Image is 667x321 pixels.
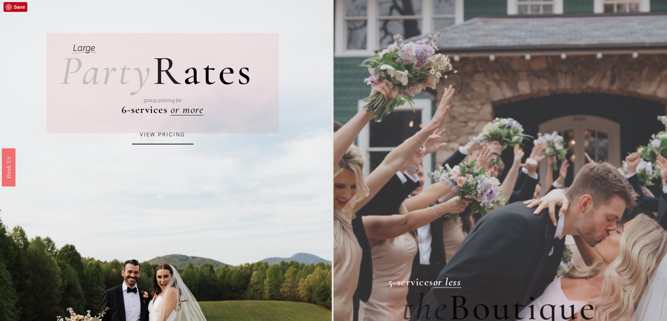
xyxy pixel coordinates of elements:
[132,126,193,144] a: VIEW PRICING
[388,276,433,288] strong: 5-services
[153,46,183,96] span: R
[2,148,15,186] a: Book Us
[433,276,461,288] a: or less
[60,46,153,96] em: Party
[4,2,27,12] a: Pin it!
[73,43,95,54] em: Large
[144,97,182,104] em: group pricing for
[60,50,253,92] h2: ates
